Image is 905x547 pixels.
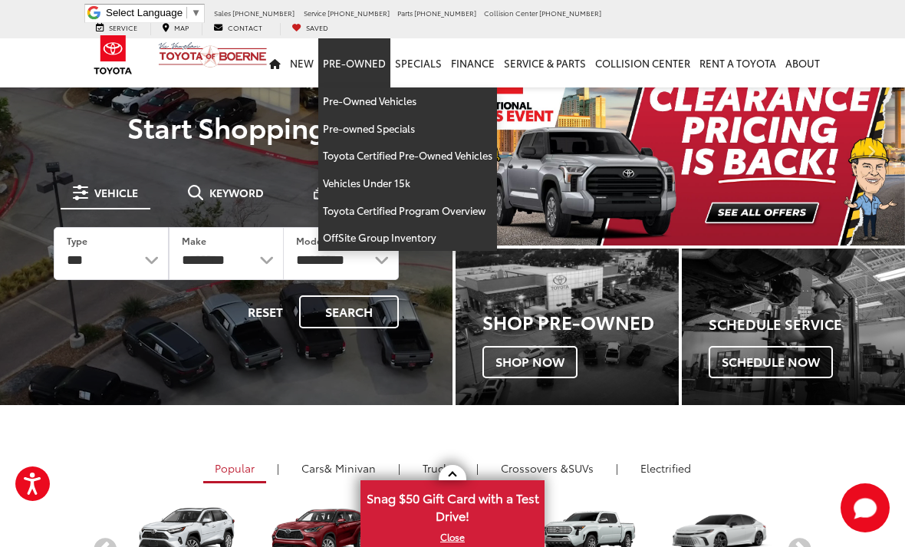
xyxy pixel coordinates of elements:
[327,8,390,18] span: [PHONE_NUMBER]
[84,30,142,80] img: Toyota
[318,87,497,115] a: Pre-Owned Vehicles
[591,38,695,87] a: Collision Center
[318,170,497,197] a: Vehicles Under 15k
[838,87,905,215] button: Click to view next picture.
[499,38,591,87] a: Service & Parts: Opens in a new tab
[414,8,476,18] span: [PHONE_NUMBER]
[285,38,318,87] a: New
[456,56,905,245] div: carousel slide number 1 of 2
[106,7,183,18] span: Select Language
[150,23,200,35] a: Map
[67,234,87,247] label: Type
[482,311,679,331] h3: Shop Pre-Owned
[203,455,266,483] a: Popular
[109,22,137,32] span: Service
[362,482,543,529] span: Snag $50 Gift Card with a Test Drive!
[94,187,138,198] span: Vehicle
[324,460,376,476] span: & Minivan
[209,187,264,198] span: Keyword
[484,8,538,18] span: Collision Center
[397,8,413,18] span: Parts
[629,455,703,481] a: Electrified
[456,56,905,245] img: Clearance Pricing Is Back
[32,111,420,142] p: Start Shopping
[482,346,578,378] span: Shop Now
[695,38,781,87] a: Rent a Toyota
[296,234,325,247] label: Model
[214,8,231,18] span: Sales
[318,142,497,170] a: Toyota Certified Pre-Owned Vehicles
[235,295,296,328] button: Reset
[501,460,568,476] span: Crossovers &
[174,22,189,32] span: Map
[191,7,201,18] span: ▼
[394,460,404,476] li: |
[682,249,905,405] div: Toyota
[299,295,399,328] button: Search
[304,8,326,18] span: Service
[709,346,833,378] span: Schedule Now
[539,8,601,18] span: [PHONE_NUMBER]
[232,8,295,18] span: [PHONE_NUMBER]
[682,249,905,405] a: Schedule Service Schedule Now
[306,22,328,32] span: Saved
[158,41,268,68] img: Vic Vaughan Toyota of Boerne
[290,455,387,481] a: Cars
[186,7,187,18] span: ​
[182,234,206,247] label: Make
[456,56,905,245] section: Carousel section with vehicle pictures - may contain disclaimers.
[318,197,497,225] a: Toyota Certified Program Overview
[456,249,679,405] div: Toyota
[709,317,905,332] h4: Schedule Service
[202,23,274,35] a: Contact
[228,22,262,32] span: Contact
[472,460,482,476] li: |
[489,455,605,481] a: SUVs
[318,38,390,87] a: Pre-Owned
[84,23,149,35] a: Service
[106,7,201,18] a: Select Language​
[390,38,446,87] a: Specials
[411,455,466,481] a: Trucks
[612,460,622,476] li: |
[446,38,499,87] a: Finance
[265,38,285,87] a: Home
[318,224,497,251] a: OffSite Group Inventory
[841,483,890,532] button: Toggle Chat Window
[456,249,679,405] a: Shop Pre-Owned Shop Now
[273,460,283,476] li: |
[841,483,890,532] svg: Start Chat
[318,115,497,143] a: Pre-owned Specials
[781,38,824,87] a: About
[280,23,340,35] a: My Saved Vehicles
